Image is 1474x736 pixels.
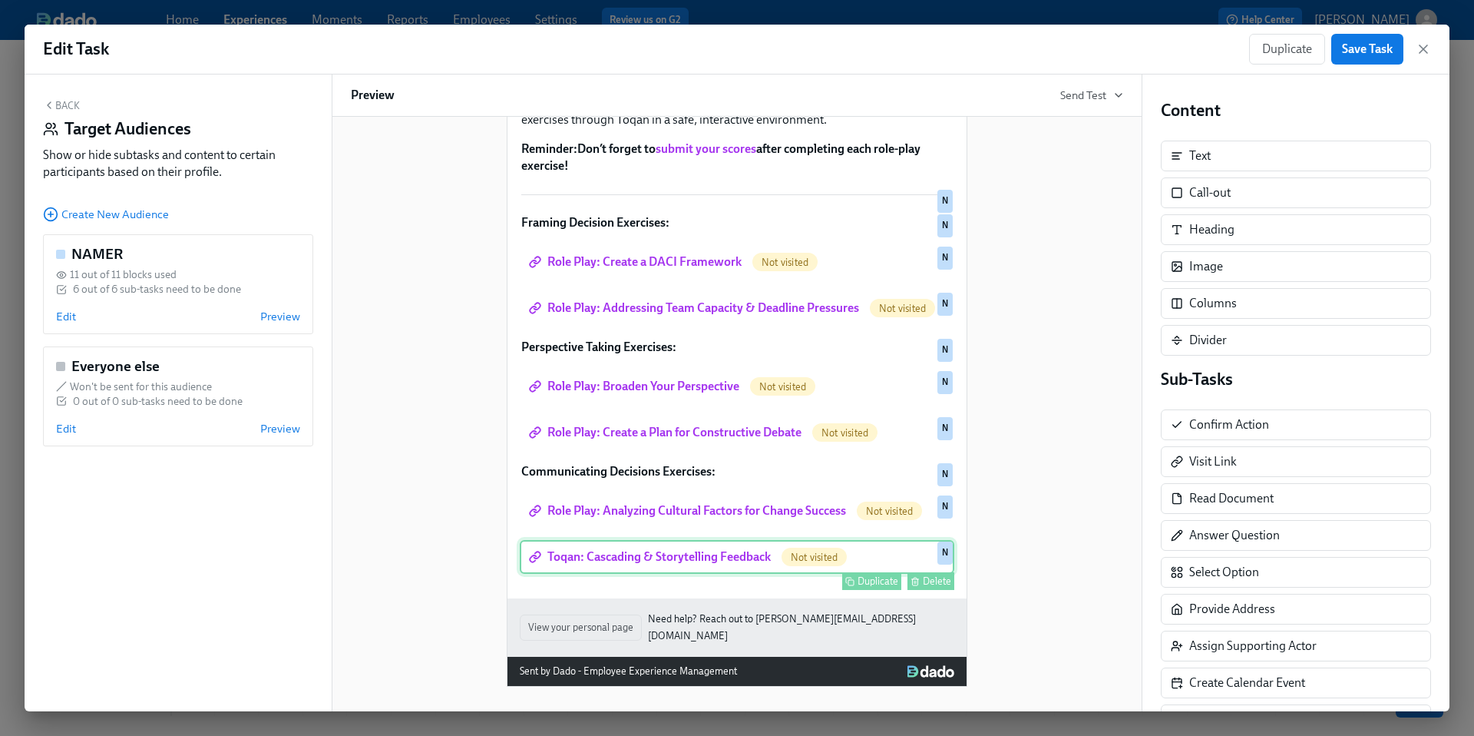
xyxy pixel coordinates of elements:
div: Everyone elseWon't be sent for this audience0 out of 0 sub-tasks need to be doneEditPreview [43,346,313,446]
button: View your personal page [520,615,642,641]
div: Image [1189,258,1223,275]
div: N [520,188,954,201]
div: Role Play: Create a Plan for Constructive DebateNot visitedN [520,416,954,449]
div: Confirm Action [1161,409,1431,440]
div: Perspective Taking Exercises:N [520,337,954,357]
h4: Target Audiences [64,118,191,141]
div: Role Play: Broaden Your PerspectiveNot visitedN [520,370,954,403]
button: Send Test [1060,88,1123,103]
div: Answer Question [1161,520,1431,551]
div: Communicating Decisions Exercises:N [520,462,954,482]
button: Back [43,99,80,111]
div: Framing Decision Exercises:N [520,213,954,233]
div: Visit Link [1161,446,1431,477]
span: Duplicate [1262,41,1312,57]
div: Provide Address [1161,594,1431,625]
button: Edit [56,421,76,436]
div: Now it’s time to apply what you've learned! This week and next, you'll have the opportunity to ex... [520,76,954,176]
div: Role Play: Addressing Team Capacity & Deadline PressuresNot visitedN [520,291,954,325]
div: Heading [1161,214,1431,245]
div: Text [1161,141,1431,171]
div: Provide Address [1189,601,1275,618]
div: Used by NAMER audience [937,214,953,237]
div: Used by NAMER audience [937,247,953,270]
button: Create New Audience [43,207,169,222]
div: Divider [1161,325,1431,356]
div: Used by NAMER audience [937,371,953,394]
div: Call-out [1189,184,1231,201]
div: Role Play: Create a DACI FrameworkNot visitedN [520,245,954,279]
div: Toqan: Cascading & Storytelling FeedbackNot visited Duplicate DeleteN [520,540,954,574]
div: Heading [1189,221,1234,238]
div: Assign Supporting Actor [1189,638,1317,655]
div: Read Document [1161,483,1431,514]
div: Columns [1161,288,1431,319]
div: Used by NAMER audience [937,496,953,519]
span: View your personal page [528,620,633,635]
button: Preview [260,421,300,436]
h6: Preview [351,87,395,104]
div: Divider [1189,332,1227,349]
button: Edit [56,309,76,324]
div: Delete [923,575,951,587]
div: Read Document [1189,490,1274,507]
span: Won't be sent for this audience [70,380,212,394]
div: 0 out of 0 sub-tasks need to be done [73,394,243,409]
div: Text [1189,148,1211,164]
div: Role Play: Analyzing Cultural Factors for Change SuccessNot visitedN [520,494,954,528]
div: Assign Supporting Actor [1161,631,1431,661]
a: Need help? Reach out to [PERSON_NAME][EMAIL_ADDRESS][DOMAIN_NAME] [648,611,954,645]
div: Call-out [1161,177,1431,208]
div: Select Option [1161,557,1431,588]
h5: Everyone else [71,356,160,376]
div: Sent by Dado - Employee Experience Management [520,663,737,680]
span: 11 out of 11 blocks used [70,267,177,282]
button: Delete [907,572,954,590]
div: Answer Question [1189,527,1280,544]
div: Show or hide subtasks and content to certain participants based on their profile. [43,147,313,181]
div: Confirm Action [1189,416,1269,433]
div: Used by NAMER audience [937,190,953,213]
button: Preview [260,309,300,324]
div: Used by NAMER audience [937,542,953,565]
div: Visit Link [1189,453,1237,470]
button: Duplicate [842,572,901,590]
h4: Content [1161,99,1431,122]
div: Upload File [1161,705,1431,735]
div: N [937,293,953,316]
div: Used by NAMER audience [937,417,953,440]
div: Create Calendar Event [1161,668,1431,698]
h4: Sub-Tasks [1161,368,1431,391]
span: Save Task [1342,41,1393,57]
button: Duplicate [1249,34,1325,65]
h1: Edit Task [43,38,109,61]
div: NAMER11 out of 11 blocks used6 out of 6 sub-tasks need to be doneEditPreview [43,234,313,334]
div: Select Option [1189,564,1259,581]
div: Duplicate [858,575,898,587]
div: 6 out of 6 sub-tasks need to be done [73,282,241,297]
div: Used by NAMER audience [937,463,953,486]
div: Columns [1189,295,1237,312]
h5: NAMER [71,244,123,264]
div: Create Calendar Event [1189,675,1305,691]
div: Image [1161,251,1431,282]
button: Save Task [1331,34,1403,65]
